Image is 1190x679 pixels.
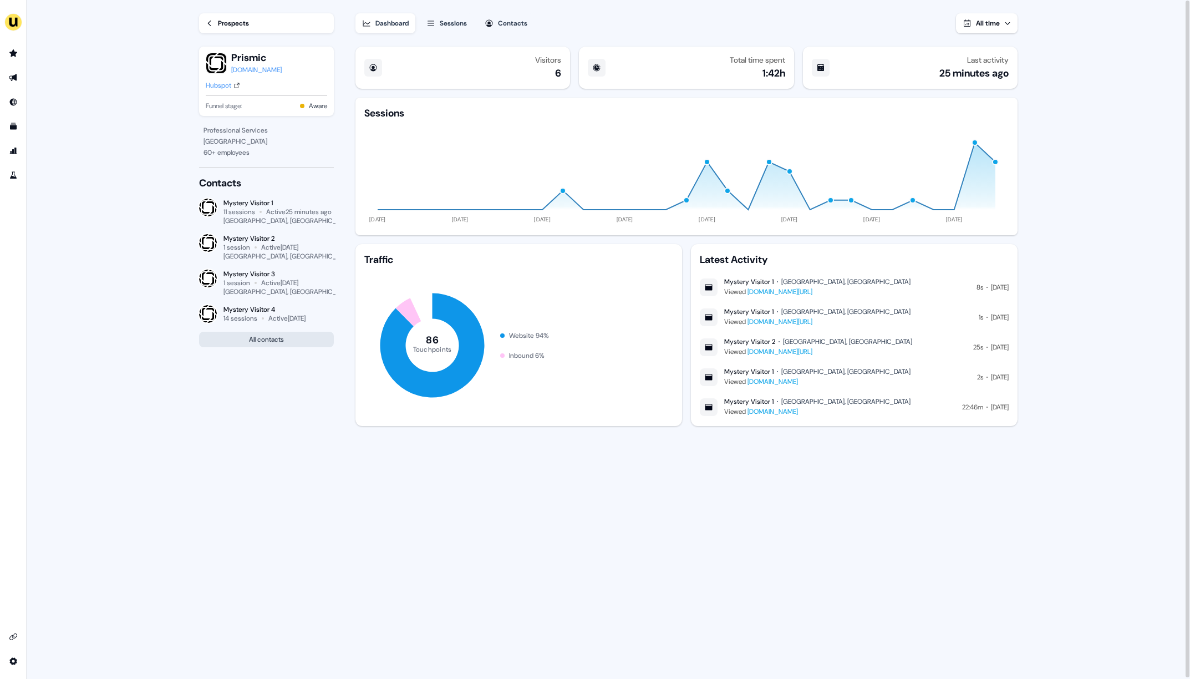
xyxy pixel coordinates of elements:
div: Active [DATE] [261,243,298,252]
div: Mystery Visitor 3 [223,270,334,278]
button: Dashboard [355,13,415,33]
button: Prismic [231,51,282,64]
a: [DOMAIN_NAME][URL] [747,287,812,296]
div: [GEOGRAPHIC_DATA], [GEOGRAPHIC_DATA] [781,367,911,376]
div: Last activity [967,55,1009,64]
div: Contacts [498,18,527,29]
div: Active [DATE] [268,314,306,323]
div: Dashboard [375,18,409,29]
div: 22:46m [962,402,983,413]
div: Traffic [364,253,673,266]
button: All time [956,13,1018,33]
a: Go to prospects [4,44,22,62]
div: 25 minutes ago [939,67,1009,80]
div: Mystery Visitor 1 [724,397,774,406]
div: Sessions [364,107,404,120]
div: Contacts [199,176,334,190]
div: [DATE] [991,312,1009,323]
div: Mystery Visitor 1 [724,367,774,376]
button: All contacts [199,332,334,347]
button: Contacts [478,13,534,33]
div: [DATE] [991,372,1009,383]
div: 2s [977,372,983,383]
div: Mystery Visitor 2 [223,234,334,243]
div: Viewed [724,286,911,297]
div: 14 sessions [223,314,257,323]
div: [GEOGRAPHIC_DATA], [GEOGRAPHIC_DATA] [781,397,911,406]
div: Sessions [440,18,467,29]
a: Go to integrations [4,652,22,670]
div: [DATE] [991,282,1009,293]
div: Inbound 6 % [509,350,545,361]
tspan: [DATE] [699,216,715,223]
a: [DOMAIN_NAME] [747,377,798,386]
tspan: [DATE] [946,216,963,223]
tspan: Touchpoints [413,344,452,353]
span: All time [976,19,1000,28]
div: Hubspot [206,80,231,91]
tspan: 86 [426,333,439,347]
a: [DOMAIN_NAME][URL] [747,347,812,356]
a: Go to experiments [4,166,22,184]
div: 1 session [223,243,250,252]
div: 11 sessions [223,207,255,216]
div: [GEOGRAPHIC_DATA], [GEOGRAPHIC_DATA] [223,252,354,261]
div: Active [DATE] [261,278,298,287]
a: Go to attribution [4,142,22,160]
div: Total time spent [730,55,785,64]
div: [GEOGRAPHIC_DATA], [GEOGRAPHIC_DATA] [781,307,911,316]
div: Latest Activity [700,253,1009,266]
div: Professional Services [204,125,329,136]
div: 1 session [223,278,250,287]
div: Mystery Visitor 1 [223,199,334,207]
div: Viewed [724,406,911,417]
a: Hubspot [206,80,240,91]
div: 1s [979,312,983,323]
tspan: [DATE] [369,216,386,223]
div: Mystery Visitor 4 [223,305,306,314]
div: [GEOGRAPHIC_DATA], [GEOGRAPHIC_DATA] [783,337,912,346]
div: [GEOGRAPHIC_DATA], [GEOGRAPHIC_DATA] [223,287,354,296]
div: Prospects [218,18,249,29]
a: [DOMAIN_NAME] [231,64,282,75]
tspan: [DATE] [617,216,633,223]
div: [GEOGRAPHIC_DATA], [GEOGRAPHIC_DATA] [223,216,354,225]
div: 25s [973,342,983,353]
a: [DOMAIN_NAME] [747,407,798,416]
div: Viewed [724,346,912,357]
tspan: [DATE] [452,216,469,223]
a: Go to outbound experience [4,69,22,87]
button: Sessions [420,13,474,33]
tspan: [DATE] [863,216,880,223]
tspan: [DATE] [781,216,798,223]
div: 8s [977,282,983,293]
a: Prospects [199,13,334,33]
a: Go to templates [4,118,22,135]
button: Aware [309,100,327,112]
a: [DOMAIN_NAME][URL] [747,317,812,326]
div: Website 94 % [509,330,549,341]
div: 1:42h [762,67,785,80]
div: Mystery Visitor 1 [724,307,774,316]
tspan: [DATE] [534,216,551,223]
div: Viewed [724,376,911,387]
div: [DATE] [991,402,1009,413]
span: Funnel stage: [206,100,242,112]
div: [DATE] [991,342,1009,353]
div: Active 25 minutes ago [266,207,332,216]
div: 60 + employees [204,147,329,158]
div: Mystery Visitor 1 [724,277,774,286]
a: Go to integrations [4,628,22,646]
div: Viewed [724,316,911,327]
div: [GEOGRAPHIC_DATA] [204,136,329,147]
div: [GEOGRAPHIC_DATA], [GEOGRAPHIC_DATA] [781,277,911,286]
div: Mystery Visitor 2 [724,337,775,346]
a: Go to Inbound [4,93,22,111]
div: Visitors [535,55,561,64]
div: 6 [555,67,561,80]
